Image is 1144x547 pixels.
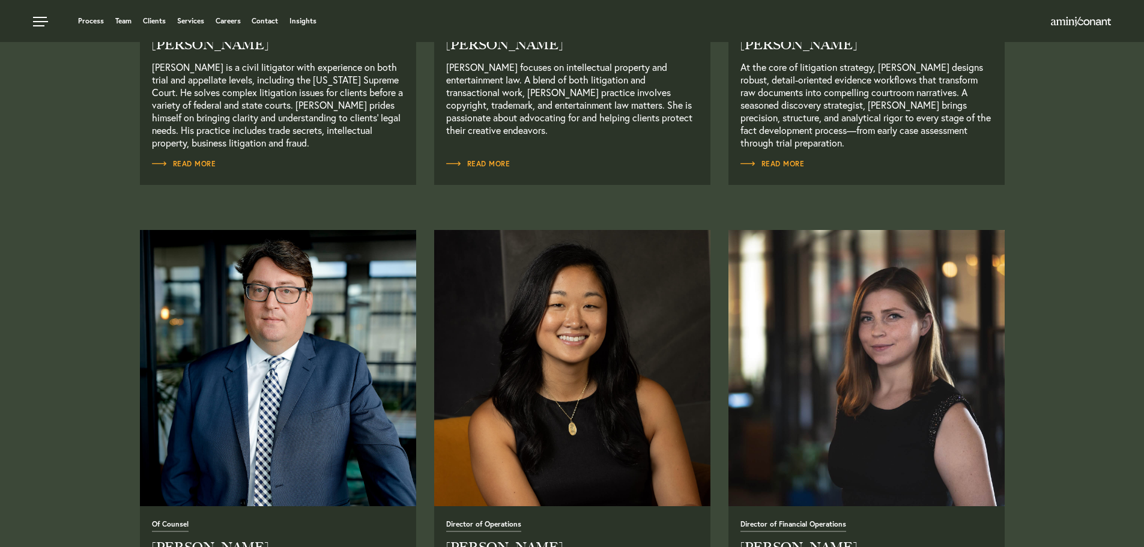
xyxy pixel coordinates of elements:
img: mark_mclean-1.jpg [140,230,416,506]
h2: [PERSON_NAME] [446,38,698,52]
a: Services [177,17,204,25]
a: Team [115,17,132,25]
span: Read More [152,160,216,168]
img: Tesla_Brooks.jpg [728,230,1005,506]
p: [PERSON_NAME] is a civil litigator with experience on both trial and appellate levels, including ... [152,61,404,149]
span: Of Counsel [152,521,189,532]
h2: [PERSON_NAME] [740,38,993,52]
a: Insights [289,17,316,25]
a: Careers [216,17,241,25]
img: emily-skeen.jpg [434,230,710,506]
a: Contact [252,17,278,25]
a: Read Full Bio [152,16,404,149]
a: Read Full Bio [140,230,416,506]
span: Read More [740,160,805,168]
a: Read Full Bio [740,16,993,149]
p: [PERSON_NAME] focuses on intellectual property and entertainment law. A blend of both litigation ... [446,61,698,149]
a: Home [1051,17,1111,27]
span: Director of Financial Operations [740,521,846,532]
a: Process [78,17,104,25]
h2: [PERSON_NAME] [152,38,404,52]
p: At the core of litigation strategy, [PERSON_NAME] designs robust, detail-oriented evidence workfl... [740,61,993,149]
a: Read Full Bio [152,158,216,170]
a: Clients [143,17,166,25]
a: Read Full Bio [446,16,698,149]
img: Amini & Conant [1051,17,1111,26]
a: Read Full Bio [740,158,805,170]
a: Read Full Bio [446,158,510,170]
span: Director of Operations [446,521,521,532]
span: Read More [446,160,510,168]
